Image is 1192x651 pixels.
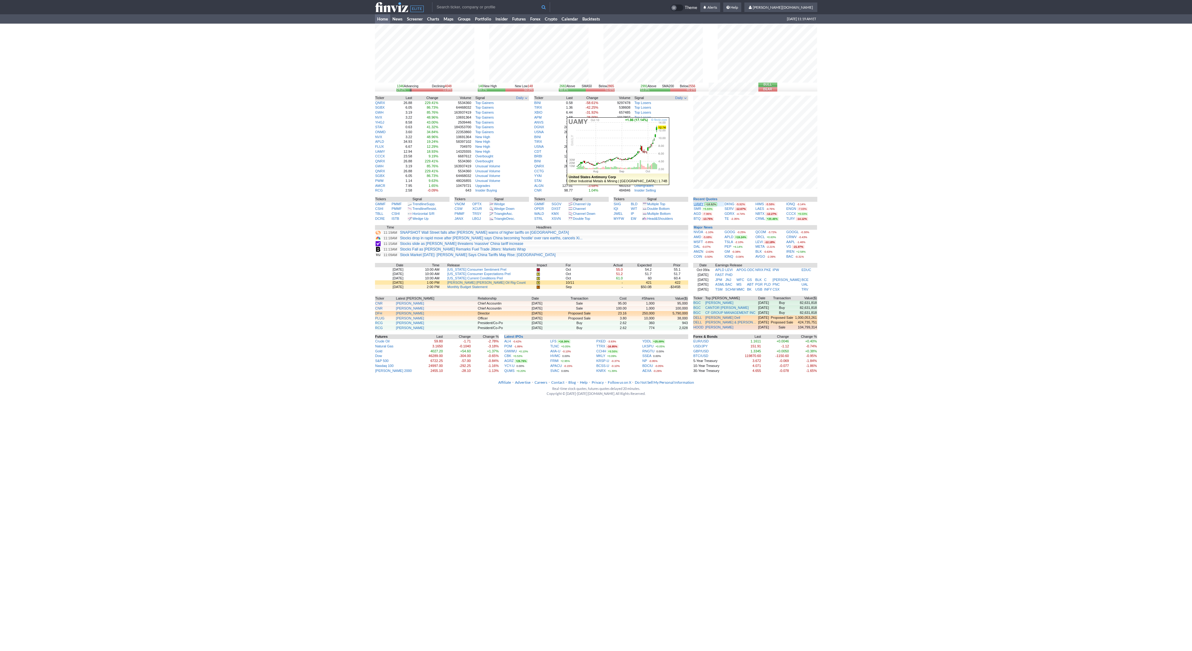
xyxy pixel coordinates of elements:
[504,349,517,353] a: GIWWU
[698,283,709,286] a: [DATE]
[375,130,386,134] a: ONMD
[396,316,424,320] a: [PERSON_NAME]
[715,283,725,286] a: ASML
[375,207,383,210] a: CSHI
[580,14,602,24] a: Backtests
[700,2,720,12] a: Alerts
[534,120,544,124] a: ANVS
[715,268,724,272] a: APLD
[534,111,542,114] a: XBIO
[675,96,688,101] button: Signals interval
[504,364,515,368] a: YCY-U
[552,207,561,210] a: DXST
[528,14,543,24] a: Forex
[725,240,733,244] a: TSLA
[725,202,734,206] a: DKNG
[647,207,670,210] a: Double Bottom
[736,278,744,282] a: WFC
[694,250,703,253] a: AMZN
[375,111,384,114] a: GWH
[736,287,744,291] a: MMC
[543,14,559,24] a: Crypto
[725,207,734,210] a: SERV
[642,344,653,348] a: LKSPU
[552,202,562,206] a: SGOV
[693,311,701,314] a: BGC
[755,268,763,272] a: NRIX
[705,310,756,315] a: CF GROUP MANAGEMENT INC
[534,106,542,109] a: TIRX
[693,316,702,319] a: DELL
[634,106,651,109] a: Top Losers
[773,278,801,282] a: [PERSON_NAME]
[642,354,651,358] a: SSEA
[755,283,763,286] a: PGR
[516,96,524,101] span: Daily
[552,217,561,220] a: XSVN
[675,96,683,101] span: Daily
[375,145,384,148] a: FLUX
[375,140,384,143] a: APLD
[725,255,733,258] a: IONQ
[375,212,383,215] a: TBLL
[596,349,606,353] a: CCHH
[756,217,765,220] a: CRML
[614,212,623,215] a: JWEL
[725,217,729,220] a: TE
[631,217,636,220] a: EW
[756,202,764,206] a: HIMS
[693,349,709,353] a: GBP/USD
[375,301,383,305] a: CNR
[375,106,385,109] a: SGBX
[693,306,701,310] a: BGC
[758,87,777,92] button: Bear
[744,2,817,12] a: [PERSON_NAME][DOMAIN_NAME]
[694,235,701,239] a: AMD
[670,4,697,11] a: Theme
[534,115,542,119] a: APM
[472,217,481,220] a: LBGJ
[472,202,481,206] a: OPTX
[494,207,515,210] a: Wedge Down
[534,125,544,129] a: DGNX
[705,320,756,325] a: [PERSON_NAME] & [PERSON_NAME] Foundation
[375,311,382,315] a: DFH
[475,140,490,143] a: New High
[725,273,733,277] a: PHD
[475,101,494,105] a: Top Gainers
[596,344,605,348] a: TTRX
[786,240,795,244] a: AAPL
[631,202,637,206] a: BLD
[396,301,424,305] a: [PERSON_NAME]
[534,154,542,158] a: BRBI
[375,321,383,325] a: RCG
[786,212,796,215] a: CCCX
[375,306,383,310] a: CNR
[801,283,808,286] a: UAL
[725,212,734,215] a: GDRX
[375,316,385,320] a: PLUG
[400,236,583,240] a: Stocks drop in rapid move after [PERSON_NAME] says China becoming 'hostile' over rare earths, can...
[413,217,429,220] a: Wedge Up
[475,164,500,168] a: Unusual Volume
[694,240,703,244] a: MSFT
[764,287,772,291] a: INFY
[725,230,735,234] a: GOOG
[642,349,654,353] a: RNGTU
[642,339,651,343] a: YDDL
[375,125,383,129] a: STAI
[475,130,494,134] a: Top Gainers
[642,364,653,368] a: BDCIU
[773,268,779,272] a: IPW
[534,207,544,210] a: OPER
[747,268,754,272] a: ODC
[756,255,765,258] a: AVGO
[715,287,722,291] a: TSM
[504,335,523,338] b: Latest IPOs
[747,287,752,291] a: BK
[375,154,385,158] a: CCCX
[705,315,740,320] a: [PERSON_NAME] Dell
[693,354,708,358] a: BTC/USD
[773,287,780,291] a: CSX
[725,283,733,286] a: BAC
